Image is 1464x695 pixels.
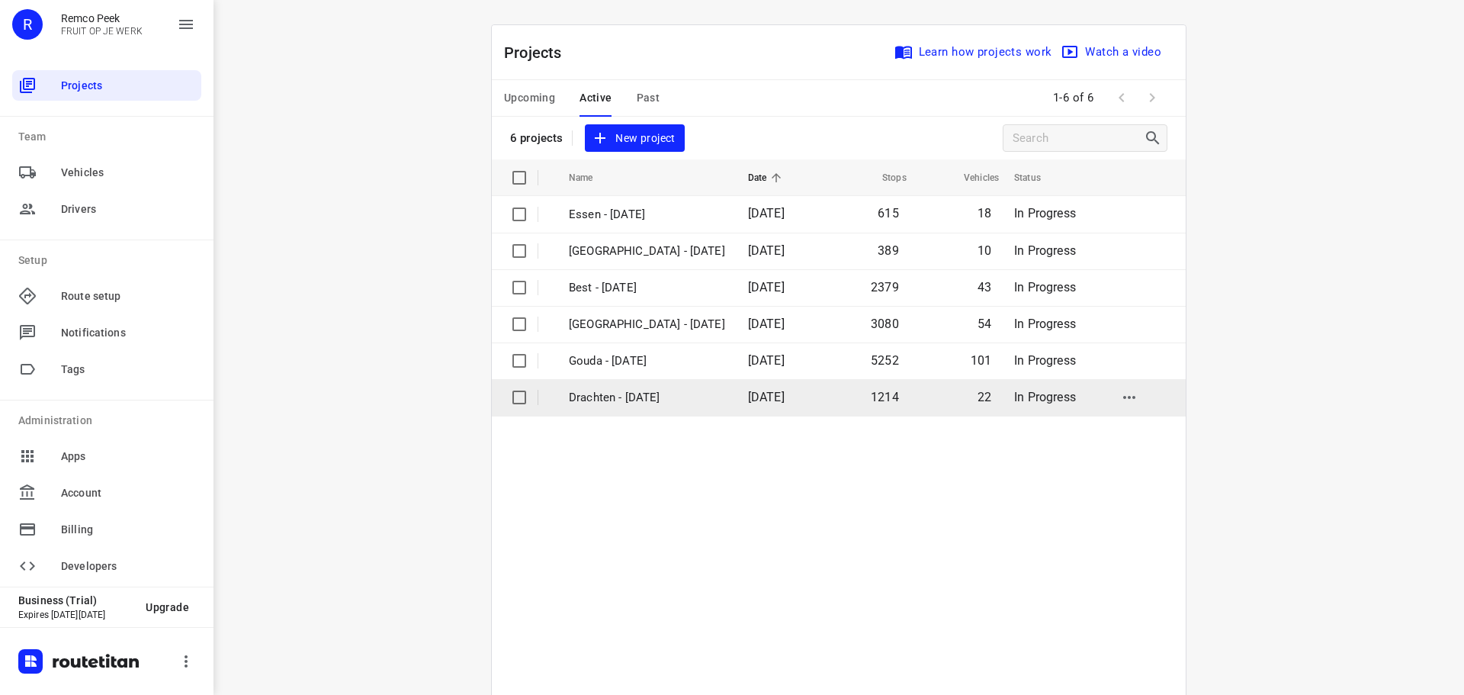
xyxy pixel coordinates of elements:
[748,317,785,331] span: [DATE]
[18,610,133,620] p: Expires [DATE][DATE]
[12,70,201,101] div: Projects
[569,389,725,407] p: Drachten - [DATE]
[510,131,563,145] p: 6 projects
[978,390,991,404] span: 22
[637,88,660,108] span: Past
[862,169,907,187] span: Stops
[1106,82,1137,113] span: Previous Page
[1014,317,1076,331] span: In Progress
[61,522,195,538] span: Billing
[18,253,201,269] p: Setup
[18,129,201,145] p: Team
[12,551,201,581] div: Developers
[1014,280,1076,294] span: In Progress
[1014,353,1076,368] span: In Progress
[1014,390,1076,404] span: In Progress
[978,280,991,294] span: 43
[978,206,991,220] span: 18
[146,601,189,613] span: Upgrade
[871,353,899,368] span: 5252
[12,194,201,224] div: Drivers
[1013,127,1144,150] input: Search projects
[61,12,143,24] p: Remco Peek
[569,169,613,187] span: Name
[569,352,725,370] p: Gouda - [DATE]
[1144,129,1167,147] div: Search
[61,362,195,378] span: Tags
[871,390,899,404] span: 1214
[579,88,612,108] span: Active
[748,206,785,220] span: [DATE]
[12,354,201,385] div: Tags
[569,316,725,333] p: [GEOGRAPHIC_DATA] - [DATE]
[748,390,785,404] span: [DATE]
[871,317,899,331] span: 3080
[61,26,143,37] p: FRUIT OP JE WERK
[569,206,725,224] p: Essen - Monday
[944,169,999,187] span: Vehicles
[12,514,201,545] div: Billing
[12,441,201,471] div: Apps
[504,41,574,64] p: Projects
[12,478,201,508] div: Account
[594,129,675,148] span: New project
[569,243,725,260] p: [GEOGRAPHIC_DATA] - [DATE]
[1137,82,1167,113] span: Next Page
[1014,169,1061,187] span: Status
[585,124,684,153] button: New project
[748,353,785,368] span: [DATE]
[61,325,195,341] span: Notifications
[12,9,43,40] div: R
[748,243,785,258] span: [DATE]
[61,485,195,501] span: Account
[1014,243,1076,258] span: In Progress
[61,558,195,574] span: Developers
[61,288,195,304] span: Route setup
[12,281,201,311] div: Route setup
[978,243,991,258] span: 10
[1047,82,1100,114] span: 1-6 of 6
[569,279,725,297] p: Best - [DATE]
[504,88,555,108] span: Upcoming
[61,165,195,181] span: Vehicles
[133,594,201,621] button: Upgrade
[878,206,899,220] span: 615
[748,169,787,187] span: Date
[1014,206,1076,220] span: In Progress
[12,157,201,188] div: Vehicles
[748,280,785,294] span: [DATE]
[12,317,201,348] div: Notifications
[61,449,195,465] span: Apps
[978,317,991,331] span: 54
[971,353,992,368] span: 101
[61,201,195,217] span: Drivers
[18,413,201,429] p: Administration
[878,243,899,258] span: 389
[871,280,899,294] span: 2379
[18,594,133,607] p: Business (Trial)
[61,78,195,94] span: Projects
